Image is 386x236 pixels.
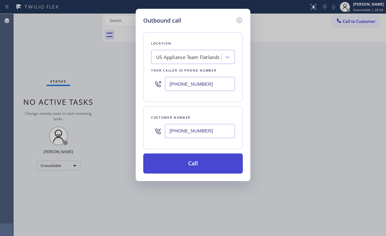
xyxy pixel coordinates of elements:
[165,124,235,138] input: (123) 456-7890
[143,153,243,174] button: Call
[151,114,235,121] div: Customer number
[143,16,181,25] h5: Outbound call
[156,54,220,61] div: US Appliance Team Flatlands
[151,40,235,47] div: Location
[165,77,235,91] input: (123) 456-7890
[151,67,235,74] div: Your caller id phone number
